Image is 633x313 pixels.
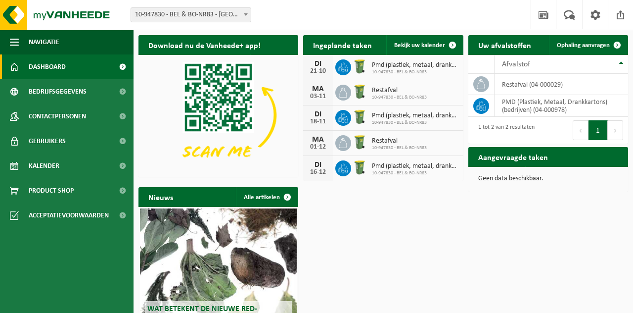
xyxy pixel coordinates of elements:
[29,79,87,104] span: Bedrijfsgegevens
[557,42,610,49] span: Ophaling aanvragen
[394,42,445,49] span: Bekijk uw kalender
[468,35,541,54] h2: Uw afvalstoffen
[372,137,427,145] span: Restafval
[372,87,427,95] span: Restafval
[308,68,328,75] div: 21-10
[131,8,251,22] span: 10-947830 - BEL & BO-NR83 - BIERBEEK
[351,58,368,75] img: WB-0240-HPE-GN-51
[478,175,618,182] p: Geen data beschikbaar.
[588,120,608,140] button: 1
[372,162,458,170] span: Pmd (plastiek, metaal, drankkartons) (bedrijven)
[138,35,271,54] h2: Download nu de Vanheede+ app!
[29,30,59,54] span: Navigatie
[495,74,628,95] td: restafval (04-000029)
[308,110,328,118] div: DI
[236,187,297,207] a: Alle artikelen
[138,187,183,207] h2: Nieuws
[308,93,328,100] div: 03-11
[303,35,382,54] h2: Ingeplande taken
[372,145,427,151] span: 10-947830 - BEL & BO-NR83
[308,161,328,169] div: DI
[372,95,427,101] span: 10-947830 - BEL & BO-NR83
[308,169,328,176] div: 16-12
[29,129,66,154] span: Gebruikers
[351,159,368,176] img: WB-0240-HPE-GN-51
[131,7,251,22] span: 10-947830 - BEL & BO-NR83 - BIERBEEK
[372,170,458,176] span: 10-947830 - BEL & BO-NR83
[372,69,458,75] span: 10-947830 - BEL & BO-NR83
[351,108,368,125] img: WB-0240-HPE-GN-51
[29,54,66,79] span: Dashboard
[308,144,328,151] div: 01-12
[372,112,458,120] span: Pmd (plastiek, metaal, drankkartons) (bedrijven)
[351,134,368,151] img: WB-0240-HPE-GN-51
[549,35,627,55] a: Ophaling aanvragen
[502,60,530,68] span: Afvalstof
[573,120,588,140] button: Previous
[138,55,298,175] img: Download de VHEPlus App
[308,136,328,144] div: MA
[608,120,623,140] button: Next
[29,178,74,203] span: Product Shop
[308,60,328,68] div: DI
[351,83,368,100] img: WB-0240-HPE-GN-51
[308,118,328,125] div: 18-11
[473,119,535,141] div: 1 tot 2 van 2 resultaten
[495,95,628,117] td: PMD (Plastiek, Metaal, Drankkartons) (bedrijven) (04-000978)
[308,85,328,93] div: MA
[372,61,458,69] span: Pmd (plastiek, metaal, drankkartons) (bedrijven)
[372,120,458,126] span: 10-947830 - BEL & BO-NR83
[29,154,59,178] span: Kalender
[468,147,558,166] h2: Aangevraagde taken
[386,35,462,55] a: Bekijk uw kalender
[29,104,86,129] span: Contactpersonen
[29,203,109,228] span: Acceptatievoorwaarden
